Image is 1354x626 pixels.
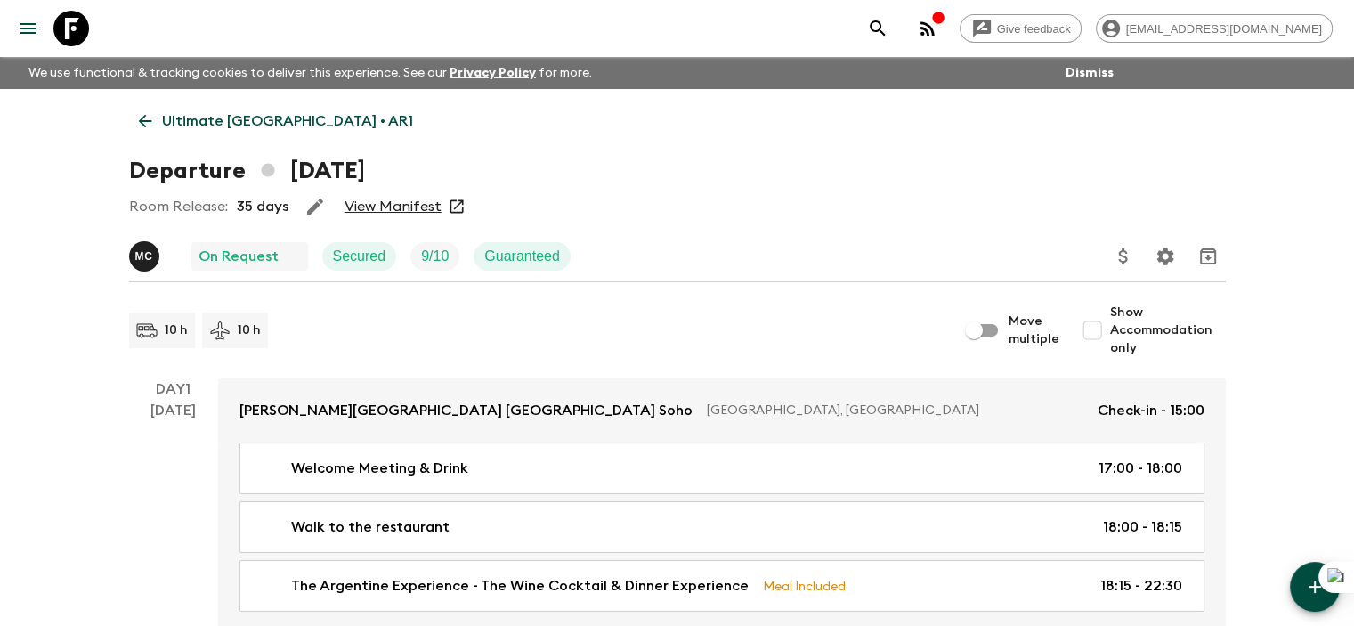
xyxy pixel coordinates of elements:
p: 17:00 - 18:00 [1099,458,1182,479]
a: View Manifest [345,198,442,215]
button: Settings [1147,239,1183,274]
a: Give feedback [960,14,1082,43]
p: [PERSON_NAME][GEOGRAPHIC_DATA] [GEOGRAPHIC_DATA] Soho [239,400,693,421]
a: Privacy Policy [450,67,536,79]
p: Check-in - 15:00 [1098,400,1204,421]
button: search adventures [860,11,896,46]
p: Day 1 [129,378,218,400]
p: 10 h [238,321,261,339]
p: Guaranteed [484,246,560,267]
a: Walk to the restaurant18:00 - 18:15 [239,501,1204,553]
p: Ultimate [GEOGRAPHIC_DATA] • AR1 [162,110,413,132]
p: 35 days [237,196,288,217]
span: Give feedback [987,22,1081,36]
button: Update Price, Early Bird Discount and Costs [1106,239,1141,274]
p: M C [135,249,153,264]
div: Trip Fill [410,242,459,271]
p: We use functional & tracking cookies to deliver this experience. See our for more. [21,57,599,89]
p: Secured [333,246,386,267]
div: Secured [322,242,397,271]
p: Room Release: [129,196,228,217]
p: Welcome Meeting & Drink [291,458,468,479]
a: [PERSON_NAME][GEOGRAPHIC_DATA] [GEOGRAPHIC_DATA] Soho[GEOGRAPHIC_DATA], [GEOGRAPHIC_DATA]Check-in... [218,378,1226,443]
button: Dismiss [1061,61,1118,85]
p: [GEOGRAPHIC_DATA], [GEOGRAPHIC_DATA] [707,402,1083,419]
p: 18:15 - 22:30 [1100,575,1182,597]
span: Show Accommodation only [1110,304,1226,357]
button: Archive (Completed, Cancelled or Unsynced Departures only) [1190,239,1226,274]
p: Meal Included [763,576,846,596]
div: [EMAIL_ADDRESS][DOMAIN_NAME] [1096,14,1333,43]
a: Welcome Meeting & Drink17:00 - 18:00 [239,443,1204,494]
p: The Argentine Experience - The Wine Cocktail & Dinner Experience [291,575,749,597]
button: menu [11,11,46,46]
span: Move multiple [1009,313,1060,348]
p: Walk to the restaurant [291,516,450,538]
a: The Argentine Experience - The Wine Cocktail & Dinner ExperienceMeal Included18:15 - 22:30 [239,560,1204,612]
span: [EMAIL_ADDRESS][DOMAIN_NAME] [1116,22,1332,36]
p: 10 h [165,321,188,339]
p: 9 / 10 [421,246,449,267]
a: Ultimate [GEOGRAPHIC_DATA] • AR1 [129,103,423,139]
h1: Departure [DATE] [129,153,365,189]
span: Mariano Cenzano [129,247,163,261]
button: MC [129,241,163,272]
p: On Request [199,246,279,267]
p: 18:00 - 18:15 [1103,516,1182,538]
